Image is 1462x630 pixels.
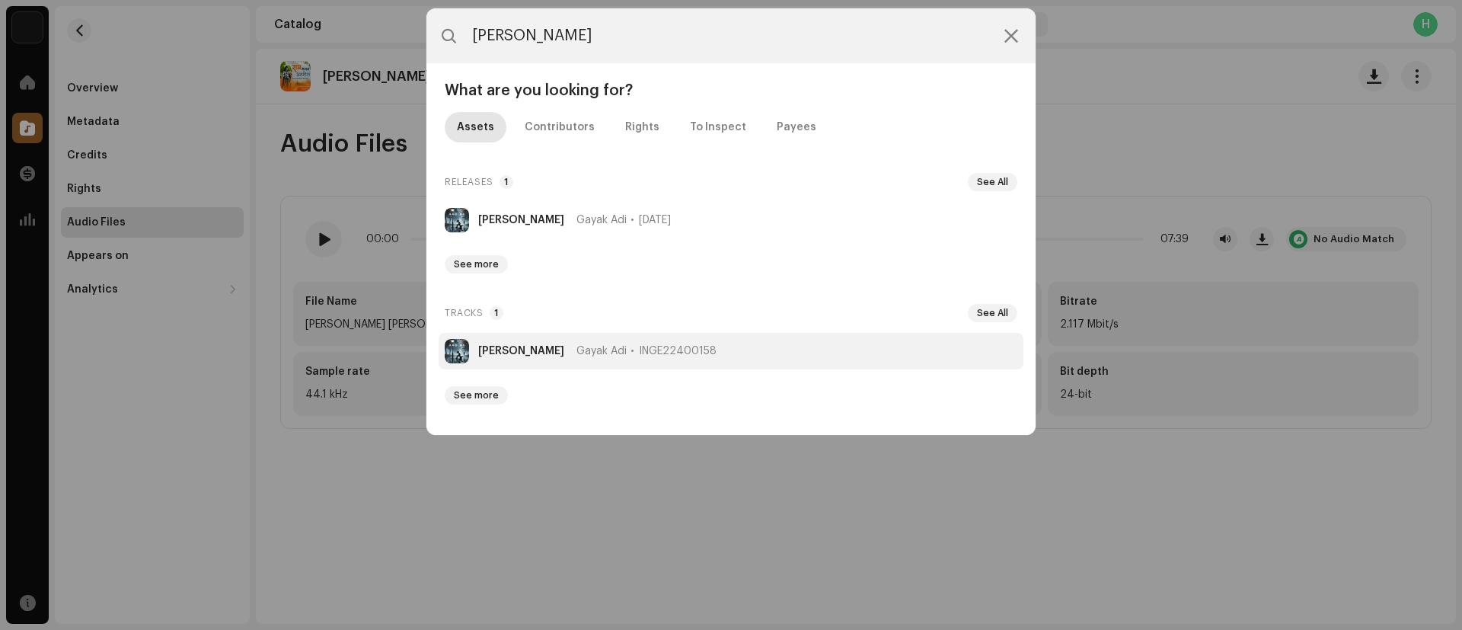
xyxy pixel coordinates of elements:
div: Payees [777,112,816,142]
span: Gayak Adi [576,345,627,357]
span: See All [977,307,1008,319]
button: See All [968,173,1017,191]
div: What are you looking for? [439,82,1023,100]
img: 74e71fde-6498-4be3-9b39-1c879442a23f [445,339,469,363]
p-badge: 1 [490,306,503,320]
button: See more [445,386,508,405]
span: Gayak Adi [576,214,627,226]
p-badge: 1 [500,175,513,189]
input: Search [426,8,1036,63]
span: INGE22400158 [639,345,717,357]
strong: [PERSON_NAME] [478,345,564,357]
span: See more [454,389,499,401]
span: See more [454,258,499,270]
button: See All [968,304,1017,322]
div: Assets [457,112,494,142]
strong: [PERSON_NAME] [478,214,564,226]
div: Rights [625,112,659,142]
img: 74e71fde-6498-4be3-9b39-1c879442a23f [445,208,469,232]
span: Releases [445,173,493,191]
div: Contributors [525,112,595,142]
span: [DATE] [639,214,671,226]
div: To Inspect [690,112,746,142]
span: Tracks [445,304,484,322]
span: See All [977,176,1008,188]
button: See more [445,255,508,273]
